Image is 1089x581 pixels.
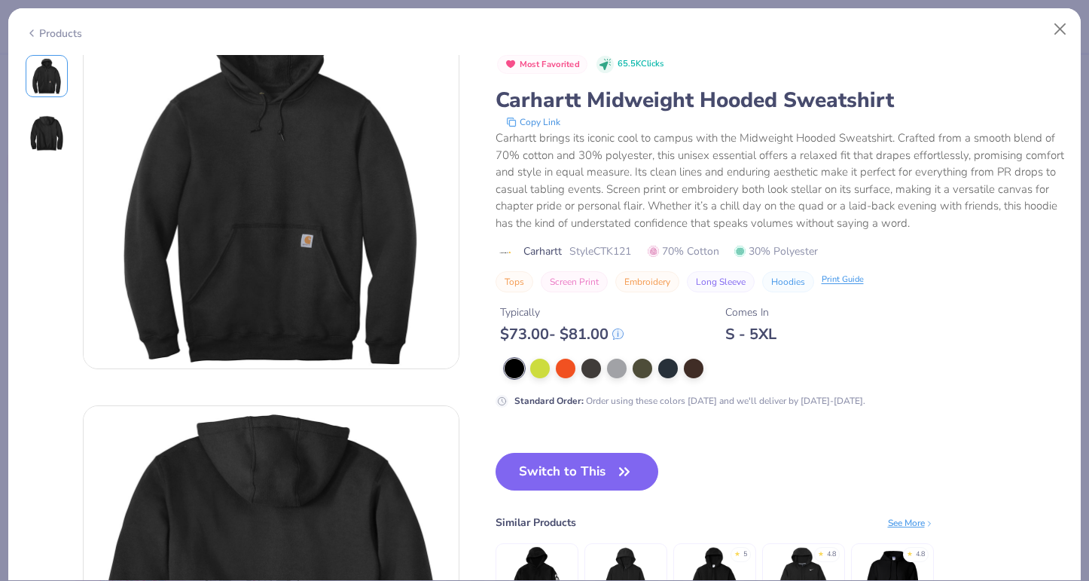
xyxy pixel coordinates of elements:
div: $ 73.00 - $ 81.00 [500,325,624,344]
div: 4.8 [827,549,836,560]
button: copy to clipboard [502,115,565,130]
button: Close [1046,15,1075,44]
span: Style CTK121 [569,243,631,259]
div: Order using these colors [DATE] and we'll deliver by [DATE]-[DATE]. [514,394,865,408]
button: Long Sleeve [687,271,755,292]
img: Front [29,58,65,94]
button: Hoodies [762,271,814,292]
div: Similar Products [496,515,576,531]
div: 4.8 [916,549,925,560]
span: Carhartt [523,243,562,259]
div: Products [26,26,82,41]
div: ★ [734,549,740,555]
strong: Standard Order : [514,395,584,407]
button: Badge Button [497,55,588,75]
div: 5 [743,549,747,560]
div: S - 5XL [725,325,776,344]
span: 65.5K Clicks [618,58,663,71]
span: 70% Cotton [648,243,719,259]
img: Most Favorited sort [505,58,517,70]
button: Tops [496,271,533,292]
div: ★ [907,549,913,555]
img: brand logo [496,246,516,258]
div: Carhartt brings its iconic cool to campus with the Midweight Hooded Sweatshirt. Crafted from a sm... [496,130,1064,231]
div: Comes In [725,304,776,320]
span: Most Favorited [520,60,580,69]
button: Switch to This [496,453,659,491]
div: Typically [500,304,624,320]
button: Embroidery [615,271,679,292]
span: 30% Polyester [734,243,818,259]
div: Carhartt Midweight Hooded Sweatshirt [496,86,1064,115]
img: Back [29,115,65,151]
div: Print Guide [822,274,864,286]
div: See More [888,516,934,530]
div: ★ [818,549,824,555]
button: Screen Print [541,271,608,292]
